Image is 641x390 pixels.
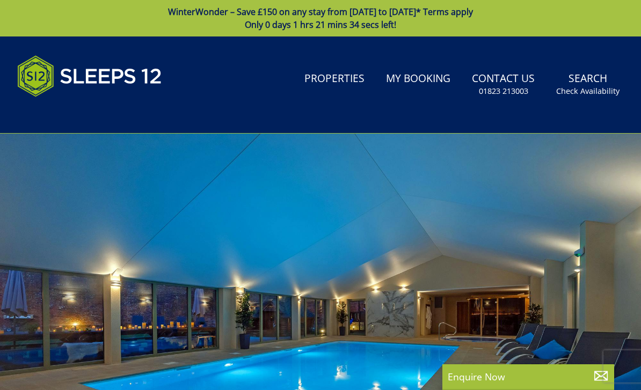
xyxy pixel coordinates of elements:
p: Enquire Now [448,370,609,384]
a: My Booking [382,67,455,91]
a: Contact Us01823 213003 [468,67,539,102]
a: SearchCheck Availability [552,67,624,102]
span: Only 0 days 1 hrs 21 mins 34 secs left! [245,19,396,31]
iframe: Customer reviews powered by Trustpilot [12,109,125,119]
a: Properties [300,67,369,91]
img: Sleeps 12 [17,49,162,103]
small: Check Availability [556,86,620,97]
small: 01823 213003 [479,86,528,97]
